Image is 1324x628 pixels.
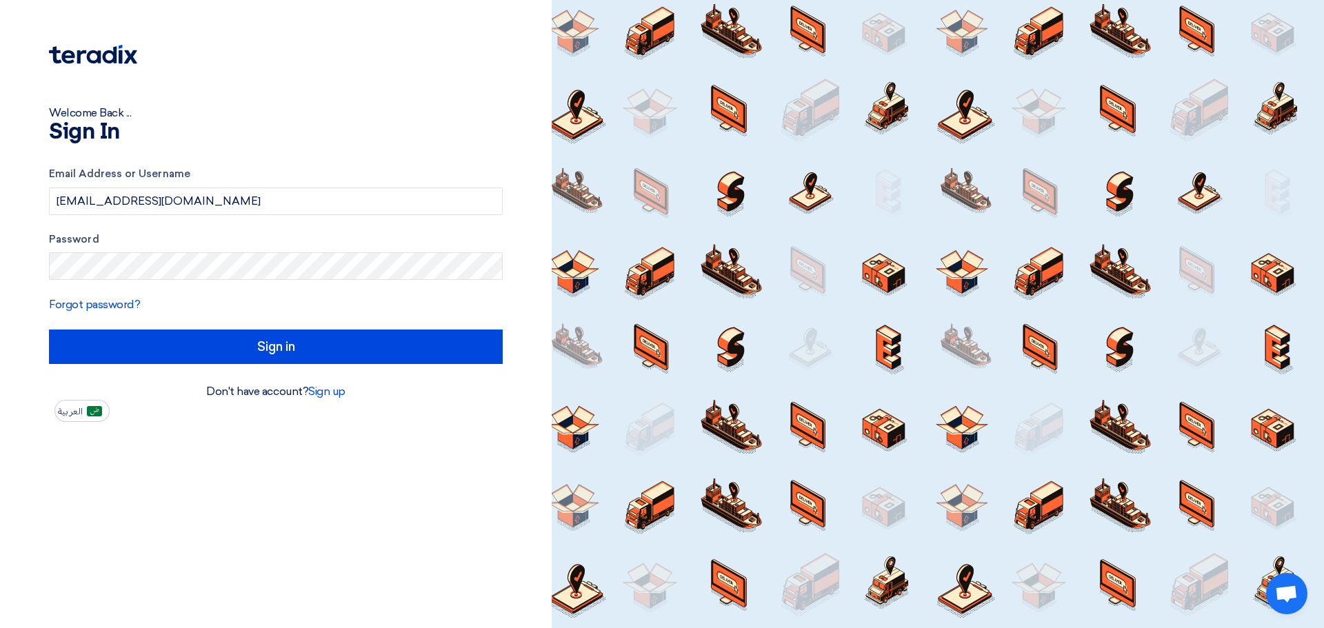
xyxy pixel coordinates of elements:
a: Sign up [308,385,345,398]
div: Don't have account? [49,383,503,400]
div: Welcome Back ... [49,105,503,121]
a: Forgot password? [49,298,140,311]
input: Sign in [49,330,503,364]
img: ar-AR.png [87,406,102,416]
h1: Sign In [49,121,503,143]
button: العربية [54,400,110,422]
span: العربية [58,407,83,416]
img: Teradix logo [49,45,137,64]
input: Enter your business email or username [49,188,503,215]
label: Email Address or Username [49,166,503,182]
label: Password [49,232,503,247]
a: Open chat [1266,573,1307,614]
